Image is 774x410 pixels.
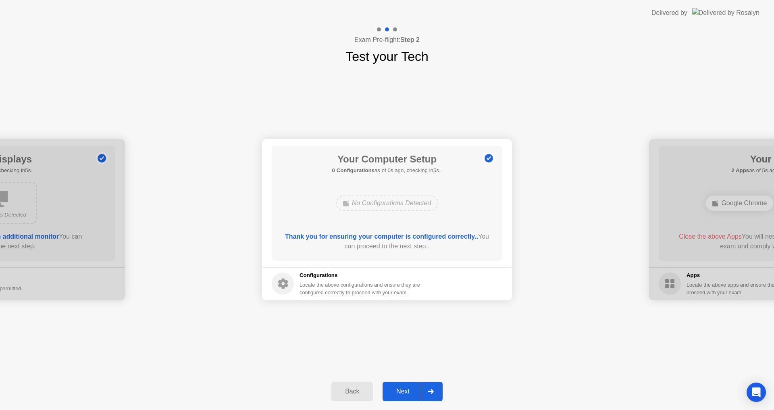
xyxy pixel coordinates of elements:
div: Back [334,388,370,395]
h1: Your Computer Setup [332,152,442,166]
div: Next [385,388,421,395]
div: You can proceed to the next step.. [283,232,491,251]
b: Step 2 [400,36,420,43]
img: Delivered by Rosalyn [692,8,759,17]
h5: as of 0s ago, checking in5s.. [332,166,442,175]
b: 0 Configurations [332,167,375,173]
h1: Test your Tech [345,47,429,66]
button: Next [383,382,443,401]
b: Thank you for ensuring your computer is configured correctly.. [285,233,478,240]
div: No Configurations Detected [336,196,439,211]
button: Back [331,382,373,401]
div: Locate the above configurations and ensure they are configured correctly to proceed with your exam. [300,281,422,296]
h5: Configurations [300,271,422,279]
div: Delivered by [651,8,687,18]
div: Open Intercom Messenger [747,383,766,402]
h4: Exam Pre-flight: [354,35,420,45]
